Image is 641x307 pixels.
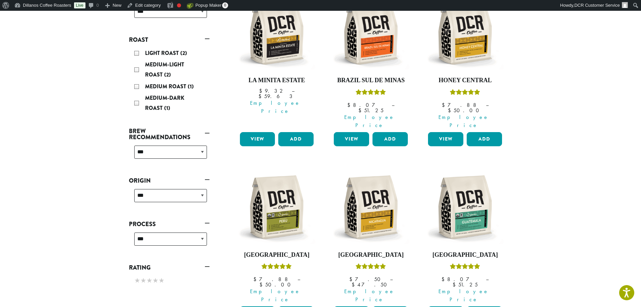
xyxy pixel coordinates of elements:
a: [GEOGRAPHIC_DATA]Rated 5.00 out of 5 Employee Price [426,168,504,304]
span: 0 [222,2,228,8]
span: – [390,276,393,283]
img: DCR-12oz-Nicaragua-Stock-scaled.png [332,168,409,246]
a: View [334,132,369,146]
bdi: 8.07 [347,101,385,109]
div: Rated 5.00 out of 5 [450,88,480,98]
bdi: 47.50 [352,281,390,288]
bdi: 50.00 [448,107,482,114]
span: – [486,276,489,283]
div: Process [129,230,210,254]
img: DCR-12oz-FTO-Peru-Stock-scaled.png [238,168,315,246]
span: $ [259,87,265,94]
img: DCR-12oz-FTO-Guatemala-Stock-scaled.png [426,168,504,246]
span: Employee Price [236,99,316,115]
span: $ [253,276,259,283]
span: ★ [158,276,165,285]
span: Employee Price [329,287,409,304]
div: Rated 4.83 out of 5 [261,263,292,273]
span: $ [352,281,357,288]
div: Focus keyphrase not set [177,3,181,7]
div: Origin [129,186,210,210]
span: – [292,87,294,94]
span: $ [259,281,265,288]
span: $ [258,93,264,100]
bdi: 7.88 [253,276,291,283]
span: DCR Customer Service [574,3,620,8]
a: Live [74,2,85,8]
a: View [240,132,275,146]
span: (1) [164,104,170,112]
span: $ [442,101,448,109]
a: Rating [129,262,210,273]
bdi: 51.25 [453,281,478,288]
span: – [486,101,489,109]
span: $ [441,276,447,283]
div: Rating [129,273,210,289]
span: ★ [140,276,146,285]
h4: La Minita Estate [238,77,316,84]
a: Roast [129,34,210,45]
a: Origin [129,175,210,186]
span: $ [349,276,355,283]
span: (2) [180,49,187,57]
span: (2) [164,71,171,79]
span: (1) [188,83,194,90]
span: $ [448,107,454,114]
bdi: 9.32 [259,87,285,94]
span: – [392,101,394,109]
span: Employee Price [424,287,504,304]
span: Employee Price [236,287,316,304]
a: Process [129,218,210,230]
div: Rated 5.00 out of 5 [356,263,386,273]
h4: [GEOGRAPHIC_DATA] [426,251,504,259]
span: ★ [152,276,158,285]
a: Brew Recommendations [129,125,210,143]
bdi: 8.07 [441,276,479,283]
div: Brew Recommendations [129,143,210,167]
h4: [GEOGRAPHIC_DATA] [332,251,409,259]
h4: Brazil Sul De Minas [332,77,409,84]
span: $ [358,107,364,114]
bdi: 7.88 [442,101,479,109]
button: Add [372,132,408,146]
span: Light Roast [145,49,180,57]
span: Medium-Dark Roast [145,94,184,112]
button: Add [467,132,502,146]
span: Employee Price [329,113,409,129]
a: [GEOGRAPHIC_DATA]Rated 5.00 out of 5 Employee Price [332,168,409,304]
a: [GEOGRAPHIC_DATA]Rated 4.83 out of 5 Employee Price [238,168,316,304]
button: Add [278,132,314,146]
div: DCR Coffees [129,2,210,26]
bdi: 50.00 [259,281,294,288]
bdi: 59.63 [258,93,295,100]
bdi: 7.50 [349,276,384,283]
span: Employee Price [424,113,504,129]
a: View [428,132,463,146]
div: Rated 5.00 out of 5 [450,263,480,273]
span: – [297,276,300,283]
span: $ [453,281,458,288]
span: $ [347,101,353,109]
span: ★ [134,276,140,285]
span: ★ [146,276,152,285]
bdi: 51.25 [358,107,384,114]
div: Roast [129,45,210,117]
span: Medium-Light Roast [145,61,184,79]
div: Rated 5.00 out of 5 [356,88,386,98]
h4: [GEOGRAPHIC_DATA] [238,251,316,259]
h4: Honey Central [426,77,504,84]
span: Medium Roast [145,83,188,90]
